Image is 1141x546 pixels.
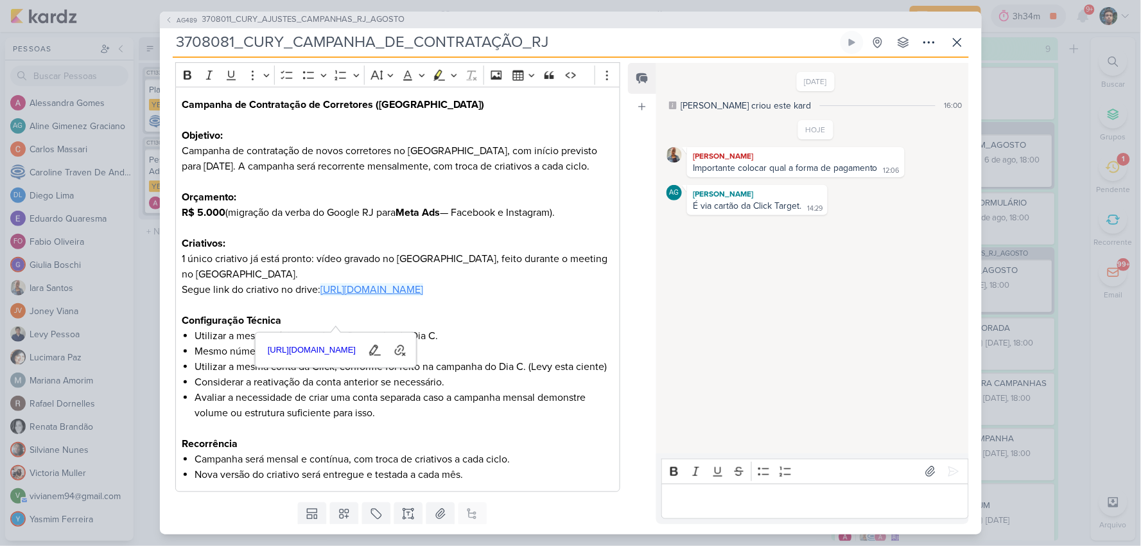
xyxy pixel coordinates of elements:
strong: Campanha de Contratação de Corretores ([GEOGRAPHIC_DATA]) [182,98,484,111]
li: Considerar a reativação da conta anterior se necessário. [195,374,613,390]
li: Utilizar a mesma página usada na Campanha do Dia C. [195,328,613,344]
li: Nova versão do criativo será entregue e testada a cada mês. [195,467,613,482]
div: Ligar relógio [847,37,857,48]
input: Kard Sem Título [173,31,838,54]
li: Utilizar a mesma conta da Click, conforme foi feito na campanha do Dia C. (Levy esta ciente) [195,359,613,374]
strong: Criativos: [182,237,225,250]
p: Segue link do criativo no drive: [182,282,613,297]
li: Avaliar a necessidade de criar uma conta separada caso a campanha mensal demonstre volume ou estr... [195,390,613,421]
div: 16:00 [945,100,962,111]
div: [PERSON_NAME] [690,188,825,200]
li: Mesmo número do WhatsApp [PHONE_NUMBER] [195,344,613,359]
strong: Recorrência [182,437,238,450]
a: [URL][DOMAIN_NAME] [263,340,361,360]
div: 12:06 [884,166,900,176]
img: Iara Santos [666,147,682,163]
div: É via cartão da Click Target. [693,200,801,211]
p: (migração da verba do Google RJ para — Facebook e Instagram). [182,205,613,220]
a: [URL][DOMAIN_NAME] [320,283,423,296]
div: Editor editing area: main [661,484,968,519]
p: 1 único criativo já está pronto: vídeo gravado no [GEOGRAPHIC_DATA], feito durante o meeting no [... [182,251,613,282]
strong: R$ 5.000 [182,206,225,219]
strong: Orçamento: [182,191,236,204]
p: AG [670,189,679,197]
p: Campanha de contratação de novos corretores no [GEOGRAPHIC_DATA], com início previsto para [DATE]... [182,143,613,174]
div: Importante colocar qual a forma de pagamento [693,163,878,173]
div: Editor toolbar [661,459,968,484]
div: Editor editing area: main [175,87,621,492]
span: [URL][DOMAIN_NAME] [264,342,360,358]
li: Campanha será mensal e contínua, com troca de criativos a cada ciclo. [195,452,613,467]
div: Aline Gimenez Graciano [666,185,682,200]
strong: Configuração Técnica [182,314,281,327]
div: 14:29 [807,204,823,214]
strong: Meta Ads [396,206,440,219]
div: [PERSON_NAME] criou este kard [681,99,811,112]
div: [PERSON_NAME] [690,150,902,163]
div: Editor toolbar [175,62,621,87]
strong: Objetivo: [182,129,223,142]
